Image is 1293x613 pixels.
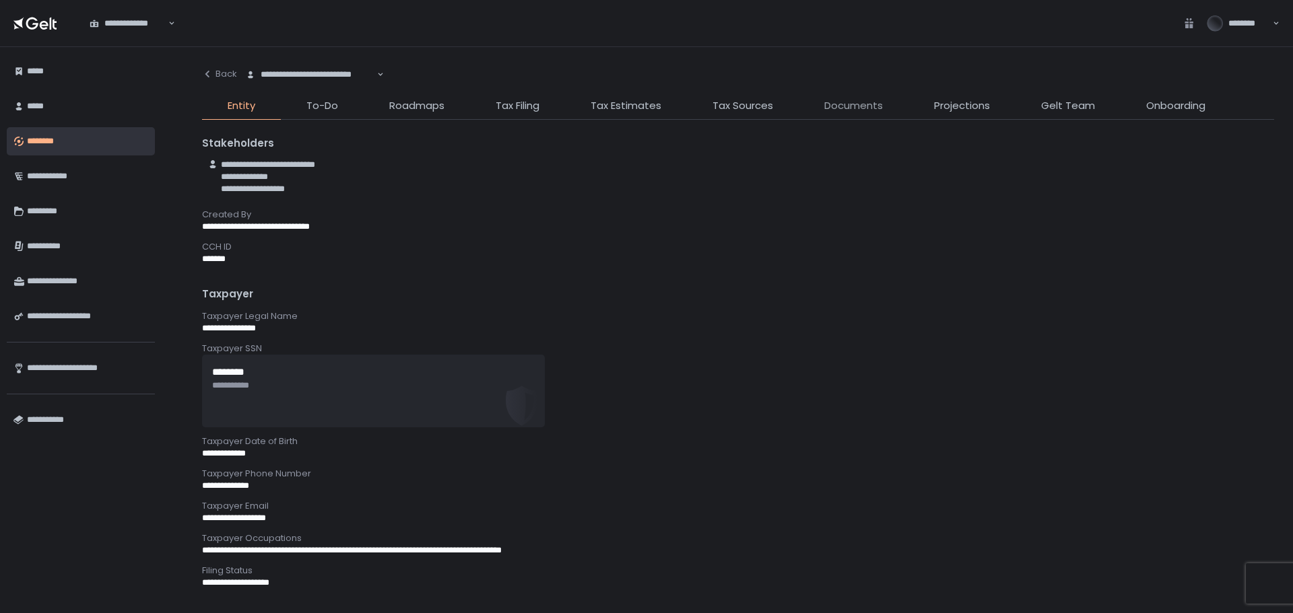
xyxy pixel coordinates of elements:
span: Gelt Team [1041,98,1095,114]
div: Taxpayer Email [202,500,1274,512]
span: Roadmaps [389,98,444,114]
span: Projections [934,98,990,114]
input: Search for option [375,68,376,81]
div: Taxpayer SSN [202,342,1274,355]
div: Taxpayer Phone Number [202,468,1274,480]
span: Onboarding [1146,98,1205,114]
div: Taxpayer Occupations [202,532,1274,544]
div: Taxpayer [202,287,1274,302]
div: Back [202,68,237,80]
div: Stakeholders [202,136,1274,151]
span: Tax Sources [712,98,773,114]
span: Tax Filing [496,98,539,114]
div: Mailing Address [202,597,1274,609]
div: Taxpayer Legal Name [202,310,1274,322]
button: Back [202,61,237,87]
div: CCH ID [202,241,1274,253]
div: Created By [202,209,1274,221]
input: Search for option [166,17,167,30]
span: Documents [824,98,883,114]
span: To-Do [306,98,338,114]
div: Search for option [237,61,384,89]
div: Filing Status [202,565,1274,577]
span: Entity [228,98,255,114]
div: Taxpayer Date of Birth [202,435,1274,447]
span: Tax Estimates [591,98,661,114]
div: Search for option [81,9,175,38]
